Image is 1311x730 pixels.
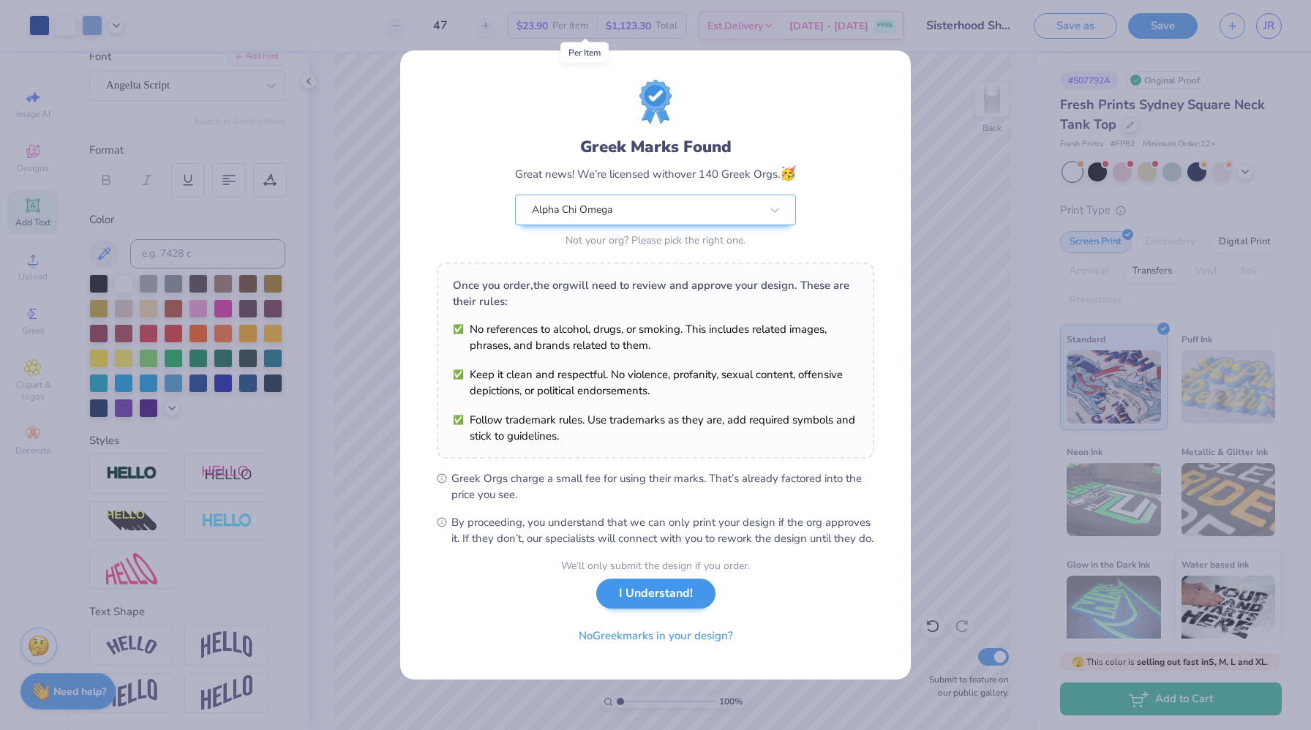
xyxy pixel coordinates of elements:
[451,470,874,503] span: Greek Orgs charge a small fee for using their marks. That’s already factored into the price you see.
[453,366,858,399] li: Keep it clean and respectful. No violence, profanity, sexual content, offensive depictions, or po...
[453,277,858,309] div: Once you order, the org will need to review and approve your design. These are their rules:
[453,321,858,353] li: No references to alcohol, drugs, or smoking. This includes related images, phrases, and brands re...
[560,42,609,63] div: Per Item
[566,621,745,651] button: NoGreekmarks in your design?
[639,80,672,124] img: license-marks-badge.png
[561,558,750,573] div: We’ll only submit the design if you order.
[451,514,874,546] span: By proceeding, you understand that we can only print your design if the org approves it. If they ...
[780,165,796,182] span: 🥳
[515,164,796,184] div: Great news! We’re licensed with over 140 Greek Orgs.
[515,233,796,248] div: Not your org? Please pick the right one.
[515,135,796,159] div: Greek Marks Found
[596,579,715,609] button: I Understand!
[453,412,858,444] li: Follow trademark rules. Use trademarks as they are, add required symbols and stick to guidelines.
